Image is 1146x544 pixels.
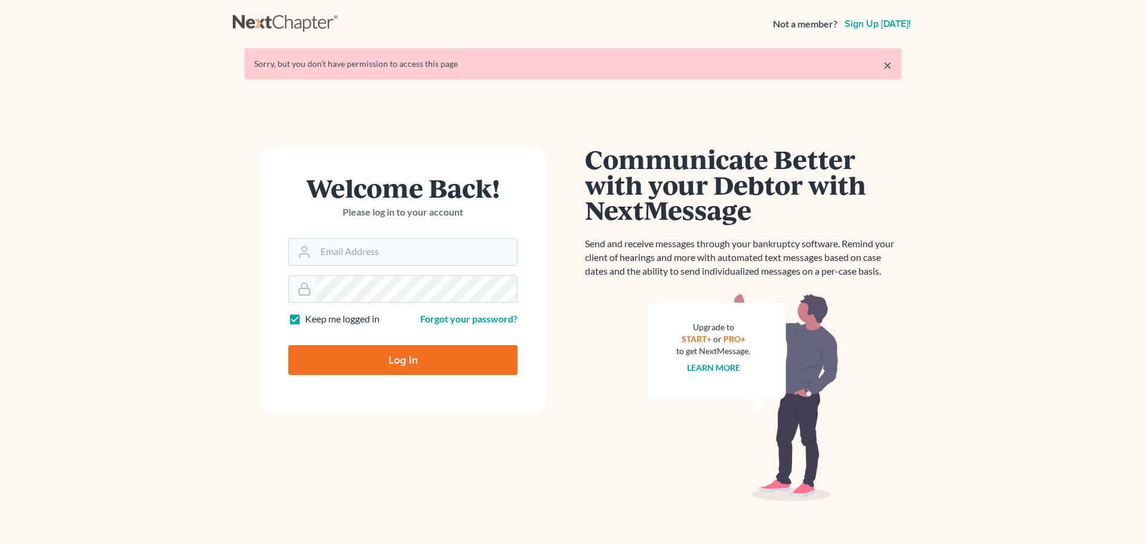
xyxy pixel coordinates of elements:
strong: Not a member? [773,17,837,31]
h1: Communicate Better with your Debtor with NextMessage [585,146,901,223]
input: Log In [288,345,517,375]
h1: Welcome Back! [288,175,517,201]
a: PRO+ [723,334,745,344]
p: Send and receive messages through your bankruptcy software. Remind your client of hearings and mo... [585,237,901,278]
a: × [883,58,892,72]
a: Sign up [DATE]! [842,19,913,29]
p: Please log in to your account [288,205,517,219]
a: START+ [682,334,711,344]
a: Forgot your password? [420,313,517,324]
div: to get NextMessage. [676,345,750,357]
img: nextmessage_bg-59042aed3d76b12b5cd301f8e5b87938c9018125f34e5fa2b7a6b67550977c72.svg [648,293,839,502]
div: Sorry, but you don't have permission to access this page [254,58,892,70]
label: Keep me logged in [305,312,380,326]
span: or [713,334,722,344]
div: Upgrade to [676,321,750,333]
a: Learn more [687,362,740,373]
input: Email Address [316,239,517,265]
